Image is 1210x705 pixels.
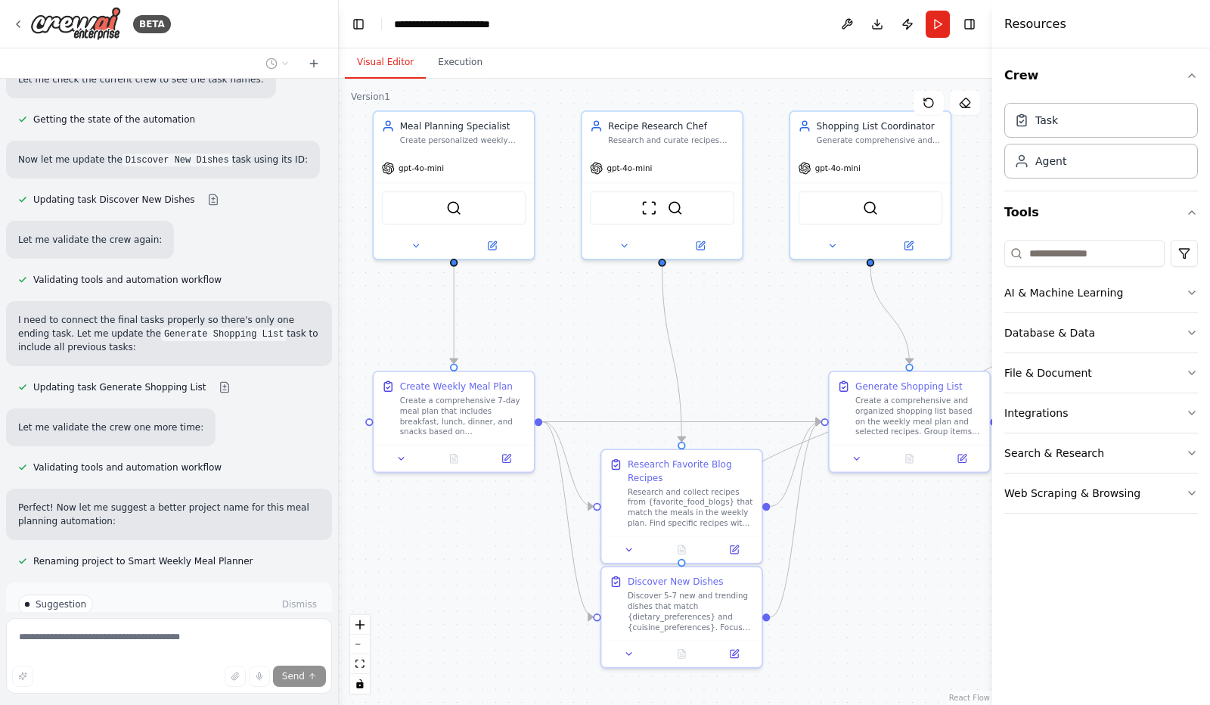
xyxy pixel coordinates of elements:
div: Recipe Research ChefResearch and curate recipes from {favorite_food_blogs} and discover new recip... [581,110,743,260]
span: Suggestion [36,598,86,610]
button: No output available [654,542,709,557]
button: AI & Machine Learning [1004,273,1198,312]
h4: Resources [1004,15,1066,33]
span: gpt-4o-mini [815,163,861,174]
span: Updating task Generate Shopping List [33,381,206,393]
img: SerperDevTool [863,200,879,216]
button: Visual Editor [345,47,426,79]
div: Shopping List CoordinatorGenerate comprehensive and organized shopping lists based on meal plans,... [789,110,951,260]
g: Edge from 2a413dd6-d801-4671-a7c0-55dd378c2bbf to 8dc82cff-2c5a-4dbc-8948-d7ae39024c2a [542,415,593,623]
p: Now let me update the task using its ID: [18,153,308,166]
p: Let me validate the crew again: [18,233,162,247]
button: Open in side panel [712,646,756,662]
div: React Flow controls [350,615,370,694]
button: Execution [426,47,495,79]
div: Recipe Research Chef [608,120,734,132]
g: Edge from 814feb9c-6505-49ba-ace9-0b240f3bbae9 to ed2f4554-016a-481d-ad7d-5d99a4c16797 [656,263,688,441]
div: Generate Shopping ListCreate a comprehensive and organized shopping list based on the weekly meal... [828,371,991,473]
button: Integrations [1004,393,1198,433]
button: No output available [654,646,709,662]
div: File & Document [1004,365,1092,380]
div: Shopping List Coordinator [816,120,942,132]
div: BETA [133,15,171,33]
button: Crew [1004,54,1198,97]
button: Hide right sidebar [959,14,980,35]
button: Web Scraping & Browsing [1004,474,1198,513]
div: Version 1 [351,91,390,103]
code: Discover New Dishes [123,154,232,167]
div: Task [1035,113,1058,128]
div: Web Scraping & Browsing [1004,486,1140,501]
code: Generate Shopping List [161,328,287,341]
button: Improve this prompt [12,666,33,687]
span: Send [282,670,305,682]
span: Getting the state of the automation [33,113,195,126]
div: Create personalized weekly meal plans based on {dietary_preferences}, {cuisine_preferences}, and ... [400,135,526,146]
div: Research and curate recipes from {favorite_food_blogs} and discover new recipes that match {dieta... [608,135,734,146]
button: Switch to previous chat [259,54,296,73]
button: Open in side panel [712,542,756,557]
button: Open in side panel [455,238,529,254]
img: SerperDevTool [667,200,683,216]
img: SerperDevTool [446,200,462,216]
button: zoom in [350,615,370,635]
img: ScrapeWebsiteTool [641,200,657,216]
div: AI & Machine Learning [1004,285,1123,300]
div: Create Weekly Meal PlanCreate a comprehensive 7-day meal plan that includes breakfast, lunch, din... [373,371,535,473]
p: Perfect! Now let me suggest a better project name for this meal planning automation: [18,501,320,528]
div: Meal Planning SpecialistCreate personalized weekly meal plans based on {dietary_preferences}, {cu... [373,110,535,260]
button: fit view [350,654,370,674]
g: Edge from 8dc82cff-2c5a-4dbc-8948-d7ae39024c2a to 91b2c68e-f1f0-4abd-9058-c4f9d0d6a645 [770,415,821,623]
span: Validating tools and automation workflow [33,461,222,474]
span: gpt-4o-mini [607,163,652,174]
button: Hide left sidebar [348,14,369,35]
div: Agent [1035,154,1066,169]
g: Edge from fd824a03-52c2-44d5-9ff9-311f17d7f858 to 91b2c68e-f1f0-4abd-9058-c4f9d0d6a645 [864,266,916,364]
div: Integrations [1004,405,1068,421]
div: Research and collect recipes from {favorite_food_blogs} that match the meals in the weekly plan. ... [628,486,754,528]
span: Renaming project to Smart Weekly Meal Planner [33,555,253,567]
button: Upload files [225,666,246,687]
button: Start a new chat [302,54,326,73]
g: Edge from 2a413dd6-d801-4671-a7c0-55dd378c2bbf to 91b2c68e-f1f0-4abd-9058-c4f9d0d6a645 [542,415,821,428]
div: Create a comprehensive and organized shopping list based on the weekly meal plan and selected rec... [855,396,982,437]
button: Database & Data [1004,313,1198,352]
div: Discover New DishesDiscover 5-7 new and trending dishes that match {dietary_preferences} and {cui... [600,566,763,668]
button: toggle interactivity [350,674,370,694]
div: Discover New Dishes [628,575,724,588]
button: Dismiss [279,597,320,612]
p: Let me validate the crew one more time: [18,421,203,434]
div: Create Weekly Meal Plan [400,380,513,393]
img: Logo [30,7,121,41]
div: Research Favorite Blog Recipes [628,458,754,483]
nav: breadcrumb [394,17,527,32]
div: Meal Planning Specialist [400,120,526,132]
g: Edge from 421e8d13-1c8e-4341-9dbd-c37bb297922a to 2a413dd6-d801-4671-a7c0-55dd378c2bbf [448,266,461,364]
div: Create a comprehensive 7-day meal plan that includes breakfast, lunch, dinner, and snacks based o... [400,396,526,437]
button: No output available [427,451,482,467]
button: File & Document [1004,353,1198,393]
button: Open in side panel [872,238,945,254]
p: I need to connect the final tasks properly so there's only one ending task. Let me update the tas... [18,313,320,354]
div: Research Favorite Blog RecipesResearch and collect recipes from {favorite_food_blogs} that match ... [600,449,763,564]
button: zoom out [350,635,370,654]
span: gpt-4o-mini [399,163,444,174]
button: Tools [1004,191,1198,234]
div: Discover 5-7 new and trending dishes that match {dietary_preferences} and {cuisine_preferences}. ... [628,591,754,632]
div: Crew [1004,97,1198,191]
span: Updating task Discover New Dishes [33,194,195,206]
button: Click to speak your automation idea [249,666,270,687]
p: Let me check the current crew to see the task names: [18,73,264,86]
button: Open in side panel [663,238,737,254]
button: Open in side panel [939,451,984,467]
div: Generate comprehensive and organized shopping lists based on meal plans, considering {budget_rang... [816,135,942,146]
button: Search & Research [1004,433,1198,473]
g: Edge from ed2f4554-016a-481d-ad7d-5d99a4c16797 to 91b2c68e-f1f0-4abd-9058-c4f9d0d6a645 [770,415,821,513]
div: Database & Data [1004,325,1095,340]
div: Search & Research [1004,446,1104,461]
button: Send [273,666,326,687]
span: Validating tools and automation workflow [33,274,222,286]
a: React Flow attribution [949,694,990,702]
button: No output available [882,451,937,467]
div: Generate Shopping List [855,380,963,393]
